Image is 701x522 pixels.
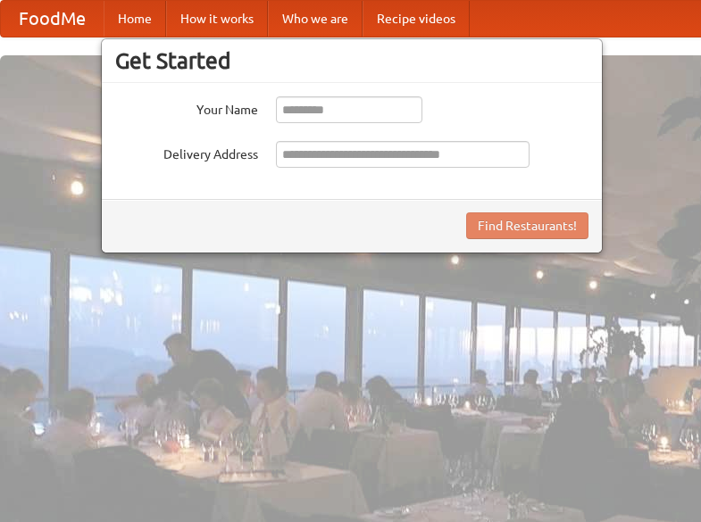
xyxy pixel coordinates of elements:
[115,47,588,74] h3: Get Started
[268,1,363,37] a: Who we are
[1,1,104,37] a: FoodMe
[466,212,588,239] button: Find Restaurants!
[115,96,258,119] label: Your Name
[115,141,258,163] label: Delivery Address
[166,1,268,37] a: How it works
[363,1,470,37] a: Recipe videos
[104,1,166,37] a: Home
